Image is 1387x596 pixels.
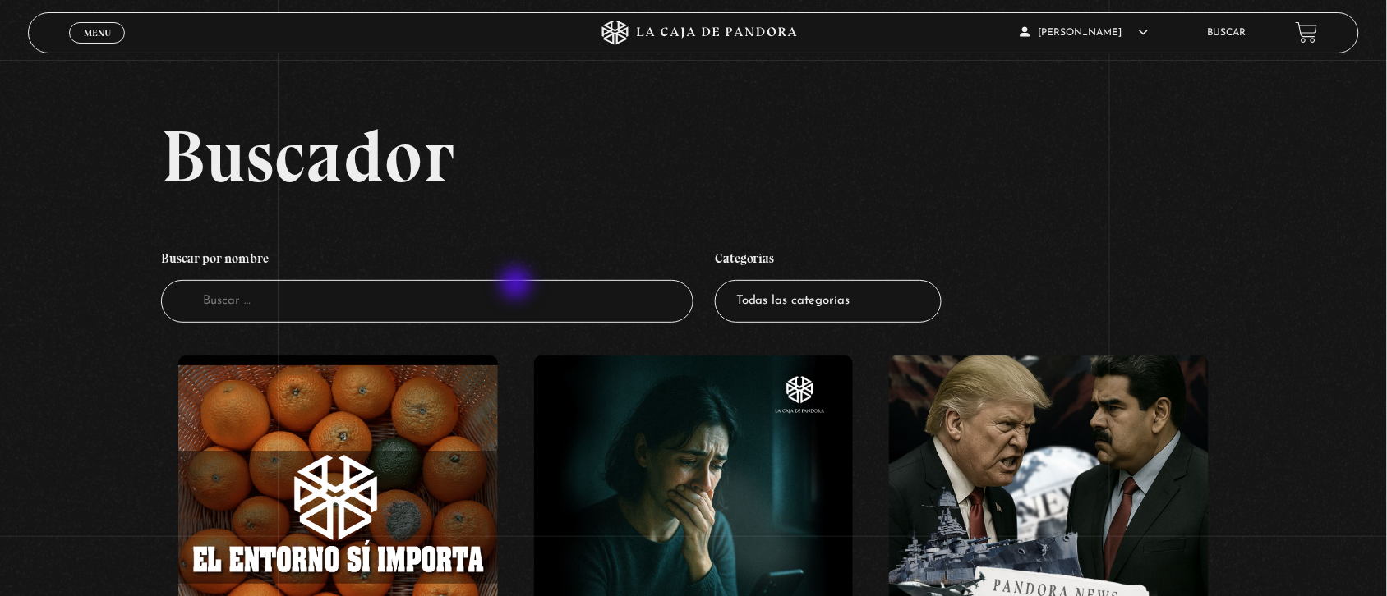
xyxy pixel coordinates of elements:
h4: Buscar por nombre [161,242,693,280]
span: [PERSON_NAME] [1021,28,1149,38]
h2: Buscador [161,119,1359,193]
span: Menu [84,28,111,38]
h4: Categorías [715,242,942,280]
a: Buscar [1208,28,1246,38]
span: Cerrar [78,41,117,53]
a: View your shopping cart [1296,21,1318,44]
